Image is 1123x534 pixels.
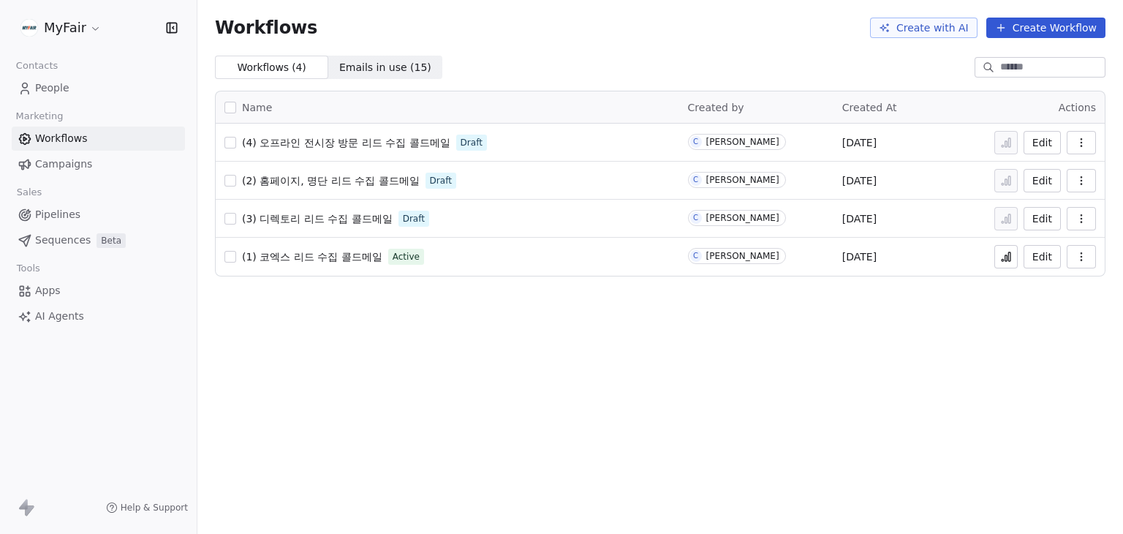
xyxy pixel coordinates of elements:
[693,212,698,224] div: C
[339,60,431,75] span: Emails in use ( 15 )
[706,213,779,223] div: [PERSON_NAME]
[35,309,84,324] span: AI Agents
[1024,131,1061,154] button: Edit
[242,211,393,226] a: (3) 디렉토리 리드 수집 콜드메일
[121,502,188,514] span: Help & Support
[18,15,105,40] button: MyFair
[35,233,91,248] span: Sequences
[12,76,185,100] a: People
[35,207,80,222] span: Pipelines
[20,19,38,37] img: %C3%AC%C2%9B%C2%90%C3%AD%C2%98%C2%95%20%C3%AB%C2%A1%C2%9C%C3%AA%C2%B3%C2%A0(white+round).png
[706,137,779,147] div: [PERSON_NAME]
[35,157,92,172] span: Campaigns
[44,18,86,37] span: MyFair
[842,211,877,226] span: [DATE]
[1024,169,1061,192] button: Edit
[35,283,61,298] span: Apps
[870,18,978,38] button: Create with AI
[706,175,779,185] div: [PERSON_NAME]
[35,80,69,96] span: People
[12,203,185,227] a: Pipelines
[215,18,317,38] span: Workflows
[12,152,185,176] a: Campaigns
[842,135,877,150] span: [DATE]
[430,174,452,187] span: Draft
[693,250,698,262] div: C
[242,173,420,188] a: (2) 홈페이지, 명단 리드 수집 콜드메일
[842,102,897,113] span: Created At
[242,249,382,264] a: (1) 코엑스 리드 수집 콜드메일
[242,135,450,150] a: (4) 오프라인 전시장 방문 리드 수집 콜드메일
[461,136,483,149] span: Draft
[842,173,877,188] span: [DATE]
[1024,245,1061,268] button: Edit
[688,102,744,113] span: Created by
[35,131,88,146] span: Workflows
[106,502,188,514] a: Help & Support
[1059,102,1096,113] span: Actions
[393,250,420,263] span: Active
[10,105,69,127] span: Marketing
[242,137,450,148] span: (4) 오프라인 전시장 방문 리드 수집 콜드메일
[706,251,779,261] div: [PERSON_NAME]
[242,100,272,116] span: Name
[12,127,185,151] a: Workflows
[403,212,425,225] span: Draft
[693,136,698,148] div: C
[1024,207,1061,230] button: Edit
[10,181,48,203] span: Sales
[10,55,64,77] span: Contacts
[12,228,185,252] a: SequencesBeta
[10,257,46,279] span: Tools
[842,249,877,264] span: [DATE]
[97,233,126,248] span: Beta
[242,213,393,225] span: (3) 디렉토리 리드 수집 콜드메일
[242,175,420,187] span: (2) 홈페이지, 명단 리드 수집 콜드메일
[12,304,185,328] a: AI Agents
[12,279,185,303] a: Apps
[242,251,382,263] span: (1) 코엑스 리드 수집 콜드메일
[986,18,1105,38] button: Create Workflow
[693,174,698,186] div: C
